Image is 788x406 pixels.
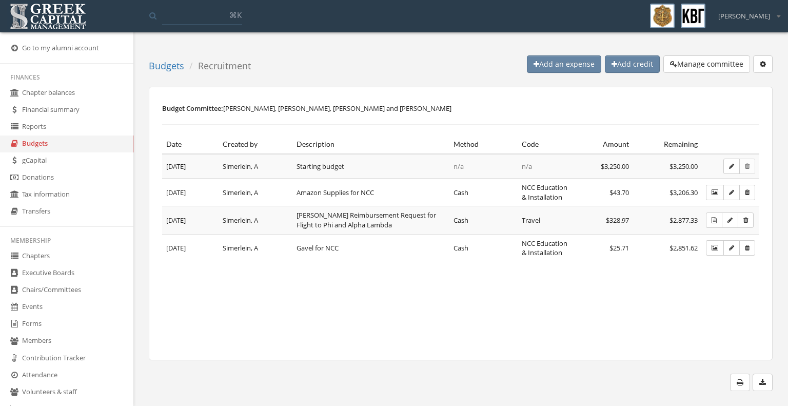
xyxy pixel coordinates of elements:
[292,206,449,234] td: [PERSON_NAME] Reimbursement Request for Flight to Phi and Alpha Lambda
[292,154,449,179] td: Starting budget
[454,139,514,149] div: Method
[223,162,258,171] span: Simerlein, A
[518,206,576,234] td: Travel
[149,60,184,72] a: Budgets
[223,243,258,253] span: Simerlein, A
[601,162,629,171] span: $3,250.00
[580,139,629,149] div: Amount
[449,206,518,234] td: Cash
[527,55,601,73] button: Add an expense
[292,179,449,206] td: Amazon Supplies for NCC
[166,139,214,149] div: Date
[522,139,572,149] div: Code
[162,103,759,114] p: [PERSON_NAME], [PERSON_NAME], [PERSON_NAME] and [PERSON_NAME]
[712,4,780,21] div: [PERSON_NAME]
[166,243,186,253] span: [DATE]
[184,60,251,73] li: Recruitment
[605,55,660,73] button: Add credit
[166,188,186,197] span: [DATE]
[449,179,518,206] td: Cash
[162,104,223,113] span: Budget Committee:
[518,179,576,206] td: NCC Education & Installation
[637,139,698,149] div: Remaining
[223,188,258,197] span: Simerlein, A
[718,11,770,21] span: [PERSON_NAME]
[297,139,445,149] div: Description
[669,216,698,225] span: $2,877.33
[449,234,518,262] td: Cash
[663,55,750,73] button: Manage committee
[229,10,242,20] span: ⌘K
[518,234,576,262] td: NCC Education & Installation
[166,162,186,171] span: [DATE]
[609,243,629,253] span: $25.71
[449,154,518,179] td: n/a
[223,216,258,225] span: Simerlein, A
[166,216,186,225] span: [DATE]
[669,162,698,171] span: $3,250.00
[518,154,576,179] td: n/a
[669,243,698,253] span: $2,851.62
[669,188,698,197] span: $3,206.30
[606,216,629,225] span: $328.97
[292,234,449,262] td: Gavel for NCC
[609,188,629,197] span: $43.70
[223,139,288,149] div: Created by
